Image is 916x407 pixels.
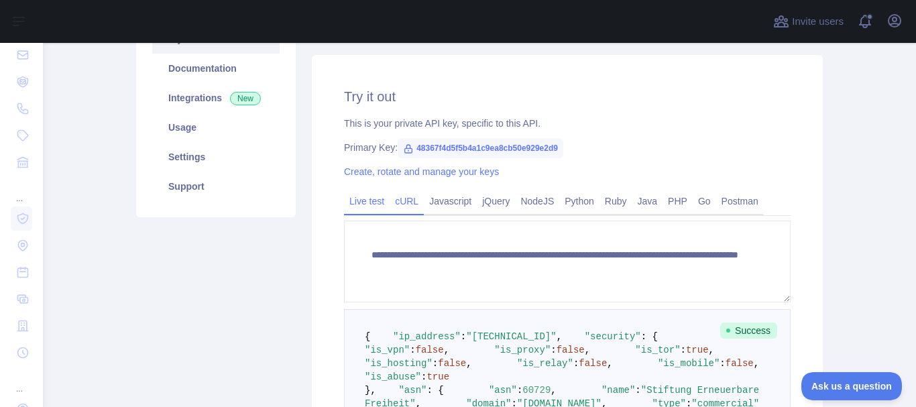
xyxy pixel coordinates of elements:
[551,345,556,355] span: :
[344,190,390,212] a: Live test
[438,358,466,369] span: false
[515,190,559,212] a: NodeJS
[152,54,280,83] a: Documentation
[551,385,556,396] span: ,
[770,11,846,32] button: Invite users
[11,177,32,204] div: ...
[489,385,517,396] span: "asn"
[681,345,686,355] span: :
[416,345,444,355] span: false
[433,358,438,369] span: :
[421,371,426,382] span: :
[641,331,658,342] span: : {
[557,331,562,342] span: ,
[11,367,32,394] div: ...
[152,172,280,201] a: Support
[585,331,641,342] span: "security"
[466,358,471,369] span: ,
[607,358,612,369] span: ,
[557,345,585,355] span: false
[344,87,791,106] h2: Try it out
[716,190,764,212] a: Postman
[424,190,477,212] a: Javascript
[559,190,599,212] a: Python
[152,113,280,142] a: Usage
[426,371,449,382] span: true
[517,358,573,369] span: "is_relay"
[686,345,709,355] span: true
[398,385,426,396] span: "asn"
[635,385,640,396] span: :
[801,372,903,400] iframe: Toggle Customer Support
[152,142,280,172] a: Settings
[522,385,551,396] span: 60729
[410,345,415,355] span: :
[152,83,280,113] a: Integrations New
[599,190,632,212] a: Ruby
[344,141,791,154] div: Primary Key:
[720,323,777,339] span: Success
[693,190,716,212] a: Go
[344,117,791,130] div: This is your private API key, specific to this API.
[754,358,759,369] span: ,
[720,358,725,369] span: :
[398,138,563,158] span: 48367f4d5f5b4a1c9ea8cb50e929e2d9
[365,371,421,382] span: "is_abuse"
[602,385,635,396] span: "name"
[579,358,607,369] span: false
[517,385,522,396] span: :
[709,345,714,355] span: ,
[477,190,515,212] a: jQuery
[658,358,720,369] span: "is_mobile"
[365,358,433,369] span: "is_hosting"
[426,385,443,396] span: : {
[635,345,680,355] span: "is_tor"
[461,331,466,342] span: :
[663,190,693,212] a: PHP
[365,345,410,355] span: "is_vpn"
[230,92,261,105] span: New
[365,385,376,396] span: },
[585,345,590,355] span: ,
[393,331,461,342] span: "ip_address"
[632,190,663,212] a: Java
[365,331,370,342] span: {
[494,345,551,355] span: "is_proxy"
[466,331,556,342] span: "[TECHNICAL_ID]"
[792,14,844,30] span: Invite users
[726,358,754,369] span: false
[344,166,499,177] a: Create, rotate and manage your keys
[444,345,449,355] span: ,
[390,190,424,212] a: cURL
[573,358,579,369] span: :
